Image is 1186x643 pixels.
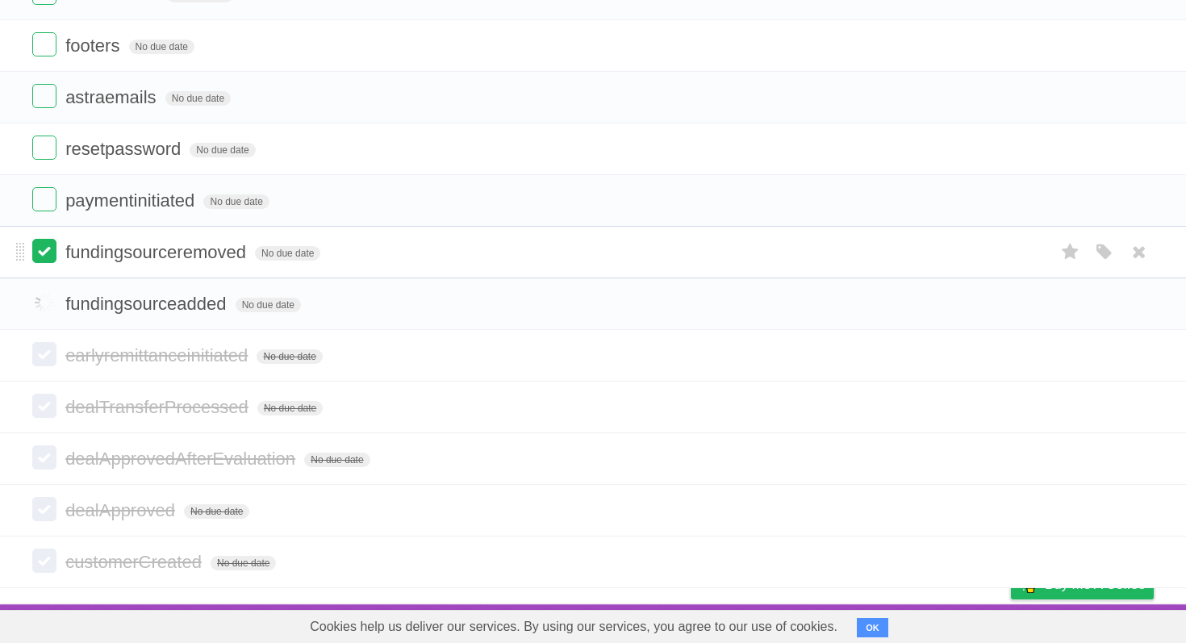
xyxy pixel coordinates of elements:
[184,504,249,519] span: No due date
[165,91,231,106] span: No due date
[190,143,255,157] span: No due date
[32,84,56,108] label: Done
[65,190,198,211] span: paymentinitiated
[65,397,253,417] span: dealTransferProcessed
[203,194,269,209] span: No due date
[32,549,56,573] label: Done
[65,552,206,572] span: customerCreated
[65,35,123,56] span: footers
[257,401,323,415] span: No due date
[32,394,56,418] label: Done
[935,608,971,639] a: Terms
[65,449,299,469] span: dealApprovedAfterEvaluation
[850,608,915,639] a: Developers
[65,87,160,107] span: astraemails
[32,290,56,315] label: Done
[32,136,56,160] label: Done
[294,611,854,643] span: Cookies help us deliver our services. By using our services, you agree to our use of cookies.
[796,608,830,639] a: About
[65,139,185,159] span: resetpassword
[304,453,370,467] span: No due date
[1045,570,1146,599] span: Buy me a coffee
[990,608,1032,639] a: Privacy
[32,342,56,366] label: Done
[129,40,194,54] span: No due date
[236,298,301,312] span: No due date
[65,294,230,314] span: fundingsourceadded
[211,556,276,570] span: No due date
[1052,608,1154,639] a: Suggest a feature
[32,239,56,263] label: Done
[857,618,888,637] button: OK
[32,497,56,521] label: Done
[255,246,320,261] span: No due date
[32,32,56,56] label: Done
[65,345,252,365] span: earlyremittanceinitiated
[65,500,179,520] span: dealApproved
[257,349,322,364] span: No due date
[65,242,250,262] span: fundingsourceremoved
[1055,239,1086,265] label: Star task
[32,187,56,211] label: Done
[32,445,56,470] label: Done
